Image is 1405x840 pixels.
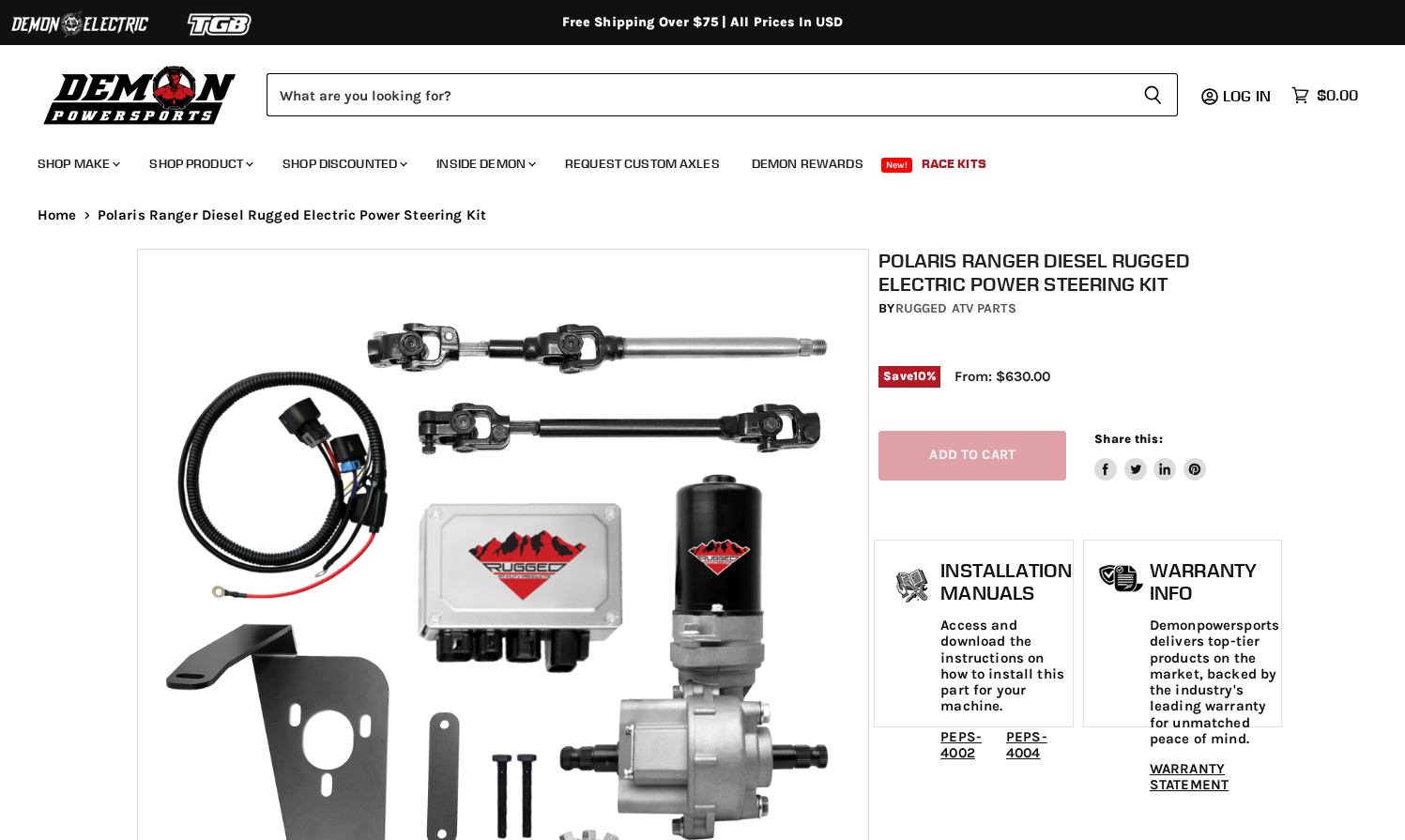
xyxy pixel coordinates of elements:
[1282,82,1367,109] a: $0.00
[422,145,547,183] a: Inside Demon
[1094,431,1206,481] aside: Share this:
[940,559,1071,603] h1: Installation Manuals
[23,137,1353,183] ul: Main menu
[1128,73,1178,116] button: Search
[1317,86,1358,104] span: $0.00
[551,145,734,183] a: Request Custom Axles
[98,207,486,223] span: Polaris Ranger Diesel Rugged Electric Power Steering Kit
[268,145,419,183] a: Shop Discounted
[23,145,131,183] a: Shop Make
[267,73,1178,116] form: Product
[881,158,913,173] span: New!
[1150,559,1279,603] h1: Warranty Info
[908,145,1000,183] a: Race Kits
[1150,618,1279,747] p: Demonpowersports delivers top-tier products on the market, backed by the industry's leading warra...
[9,7,150,42] img: Demon Electric Logo 2
[940,618,1071,715] p: Access and download the instructions on how to install this part for your machine.
[913,369,926,383] span: 10
[1098,564,1145,593] img: warranty-icon.png
[889,564,936,611] img: install_manual-icon.png
[878,249,1277,296] h1: Polaris Ranger Diesel Rugged Electric Power Steering Kit
[267,73,1128,116] input: Search
[1150,760,1229,793] a: WARRANTY STATEMENT
[1094,432,1162,446] span: Share this:
[38,61,243,128] img: Demon Powersports
[940,728,982,761] a: PEPS-4002
[895,300,1016,316] a: Rugged ATV Parts
[1223,86,1271,105] span: Log in
[878,366,940,387] span: Save %
[135,145,265,183] a: Shop Product
[1214,87,1282,104] a: Log in
[38,207,77,223] a: Home
[954,368,1050,385] span: From: $630.00
[1006,728,1047,761] a: PEPS-4004
[150,7,291,42] img: TGB Logo 2
[738,145,878,183] a: Demon Rewards
[878,298,1277,319] div: by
